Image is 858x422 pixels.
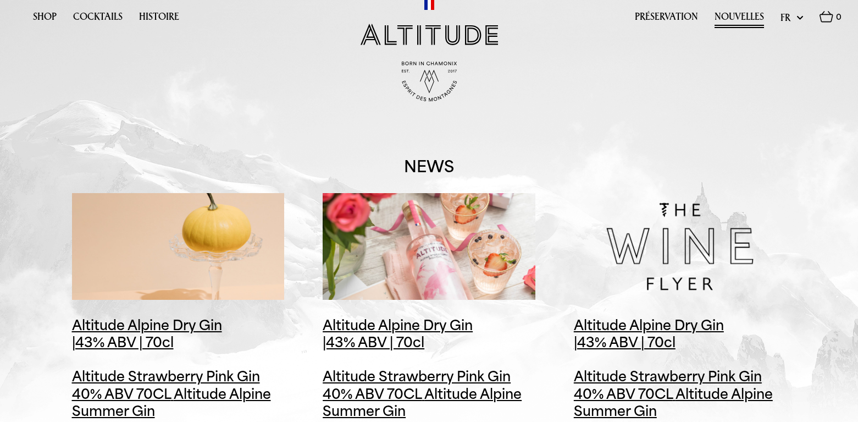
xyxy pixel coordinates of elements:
a: Shop [33,11,57,28]
img: IAG selects Altitude Gin as launch partner of Wine Flyer [574,193,787,299]
a: Histoire [139,11,179,28]
a: Préservation [635,11,698,28]
a: Cocktails [73,11,123,28]
img: Basket [820,11,833,23]
img: Altitude Gin [361,24,498,45]
img: Born in Chamonix - Est. 2017 - Espirit des Montagnes [402,62,457,102]
span: Altitude Alpine Dry Gin |43% ABV | 70cl Altitude Strawberry Pink Gin 40% ABV 70CL [323,317,511,402]
img: Altitude Pink amongst the Best Strawberry Gins! [323,193,535,299]
span: Altitude Alpine Dry Gin |43% ABV | 70cl Altitude Strawberry Pink Gin 40% ABV 70CL [72,317,260,402]
h1: News [404,157,454,177]
img: Halloween weekend is looking BOO-zy! [72,193,285,299]
a: 0 [820,11,842,29]
a: Nouvelles [715,11,764,28]
span: Altitude Alpine Dry Gin |43% ABV | 70cl Altitude Strawberry Pink Gin 40% ABV 70CL [574,317,762,402]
